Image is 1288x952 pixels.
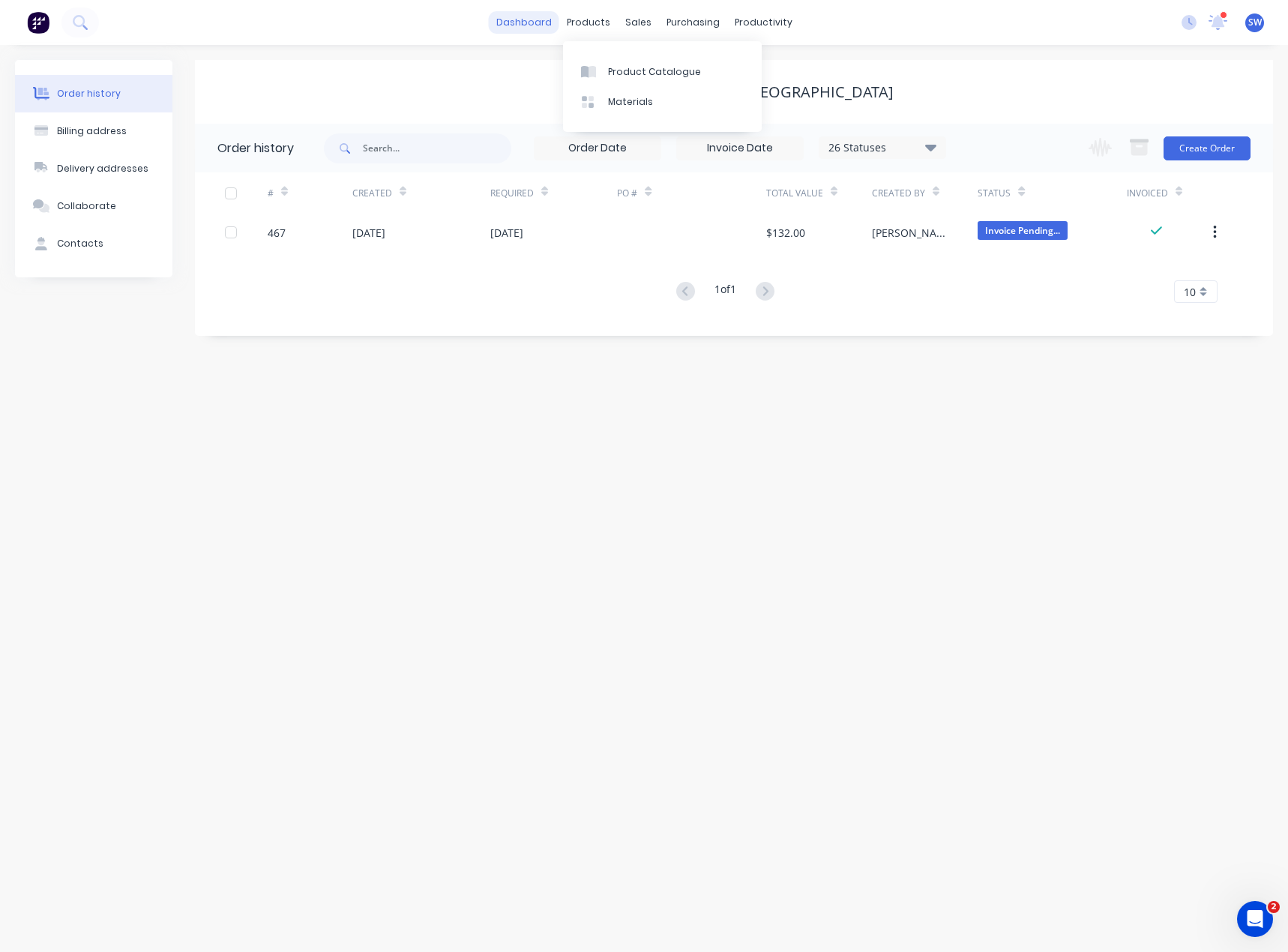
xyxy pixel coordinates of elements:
[659,11,727,34] div: purchasing
[978,187,1011,200] div: Status
[268,187,274,200] div: #
[15,75,172,112] button: Order history
[1127,172,1212,214] div: Invoiced
[15,150,172,187] button: Delivery addresses
[872,187,925,200] div: Created By
[1184,284,1196,300] span: 10
[978,172,1126,214] div: Status
[57,124,127,138] div: Billing address
[27,11,49,34] img: Factory
[978,221,1068,240] span: Invoice Pending...
[819,139,945,156] div: 26 Statuses
[727,11,800,34] div: productivity
[15,112,172,150] button: Billing address
[1127,187,1168,200] div: Invoiced
[766,187,823,200] div: Total Value
[766,172,872,214] div: Total Value
[872,225,948,241] div: [PERSON_NAME]
[352,172,490,214] div: Created
[766,225,805,241] div: $132.00
[608,95,653,109] div: Materials
[217,139,294,157] div: Order history
[617,172,765,214] div: PO #
[57,87,121,100] div: Order history
[1164,136,1251,160] button: Create Order
[268,225,286,241] div: 467
[608,65,701,79] div: Product Catalogue
[268,172,352,214] div: #
[15,225,172,262] button: Contacts
[677,137,803,160] input: Invoice Date
[1237,901,1273,937] iframe: Intercom live chat
[490,225,523,241] div: [DATE]
[618,11,659,34] div: sales
[617,187,637,200] div: PO #
[57,199,116,213] div: Collaborate
[363,133,511,163] input: Search...
[559,11,618,34] div: products
[1268,901,1280,913] span: 2
[563,87,762,117] a: Materials
[535,137,660,160] input: Order Date
[489,11,559,34] a: dashboard
[352,187,392,200] div: Created
[490,187,534,200] div: Required
[872,172,978,214] div: Created By
[352,225,385,241] div: [DATE]
[490,172,618,214] div: Required
[57,162,148,175] div: Delivery addresses
[57,237,103,250] div: Contacts
[714,281,736,303] div: 1 of 1
[1248,16,1262,29] span: SW
[15,187,172,225] button: Collaborate
[563,56,762,86] a: Product Catalogue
